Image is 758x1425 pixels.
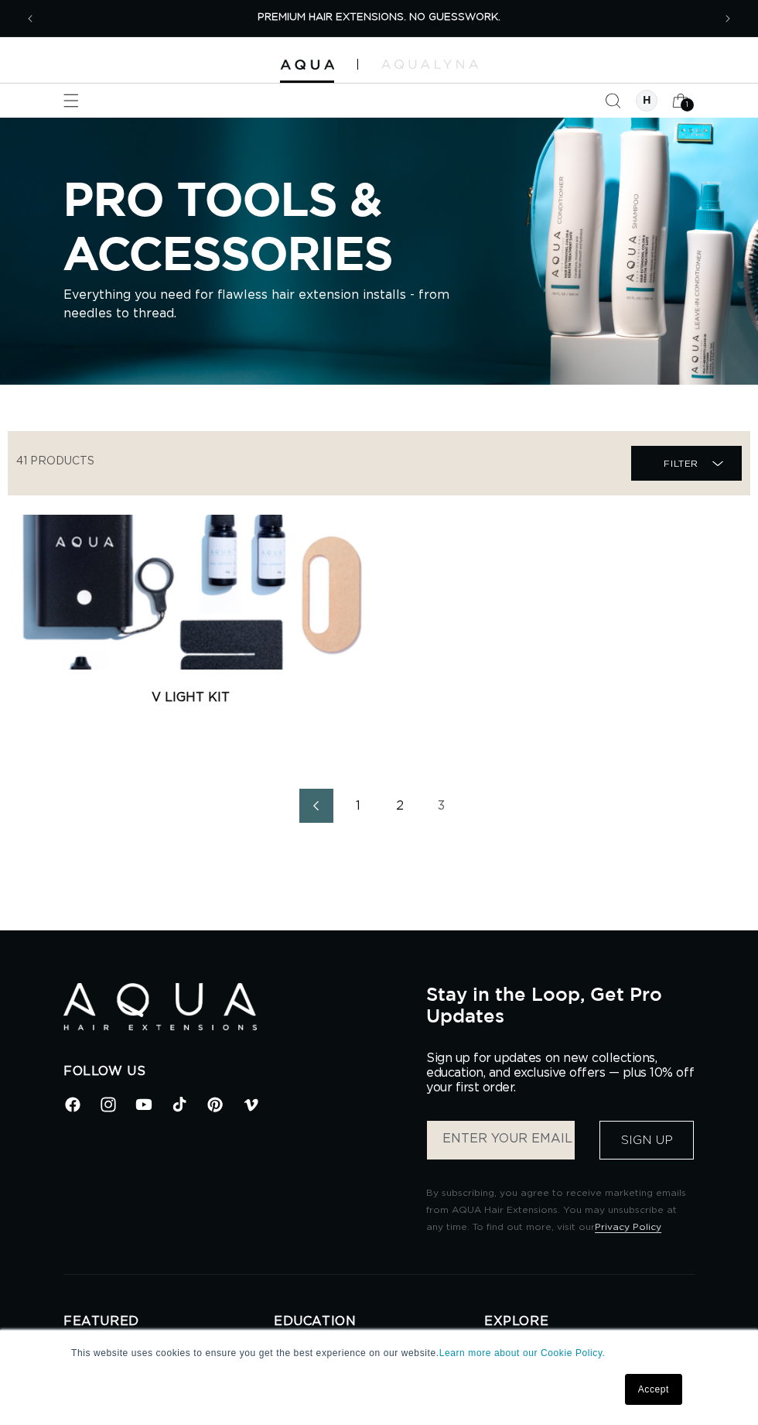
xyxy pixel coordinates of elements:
span: Filter [664,449,698,478]
button: Previous announcement [13,2,47,36]
button: Next announcement [711,2,745,36]
img: Aqua Hair Extensions [63,983,257,1030]
h2: Stay in the Loop, Get Pro Updates [426,983,695,1026]
a: Accept [625,1374,682,1405]
nav: Pagination [8,789,750,823]
img: Aqua Hair Extensions [280,60,334,70]
a: V Light Kit [8,688,373,707]
h2: FEATURED [63,1314,274,1330]
span: 41 products [16,456,94,467]
span: PREMIUM HAIR EXTENSIONS. NO GUESSWORK. [258,12,500,22]
h2: EXPLORE [484,1314,695,1330]
button: Sign Up [599,1121,694,1160]
a: Privacy Policy [595,1222,661,1231]
p: This website uses cookies to ensure you get the best experience on our website. [71,1346,687,1360]
h2: Follow Us [63,1064,403,1080]
img: aqualyna.com [381,60,478,69]
p: Everything you need for flawless hair extension installs - from needles to thread. [63,286,450,323]
a: Page 1 [341,789,375,823]
a: Page 2 [383,789,417,823]
summary: Filter [631,446,742,481]
p: Sign up for updates on new collections, education, and exclusive offers — plus 10% off your first... [426,1051,695,1095]
a: Learn more about our Cookie Policy. [439,1348,606,1358]
span: 1 [686,98,689,111]
input: ENTER YOUR EMAIL [427,1121,575,1160]
summary: Search [596,84,630,118]
summary: Menu [54,84,88,118]
a: Previous page [299,789,333,823]
a: Page 3 [425,789,459,823]
p: By subscribing, you agree to receive marketing emails from AQUA Hair Extensions. You may unsubscr... [426,1185,695,1235]
h2: EDUCATION [274,1314,484,1330]
h2: PRO TOOLS & ACCESSORIES [63,172,651,279]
